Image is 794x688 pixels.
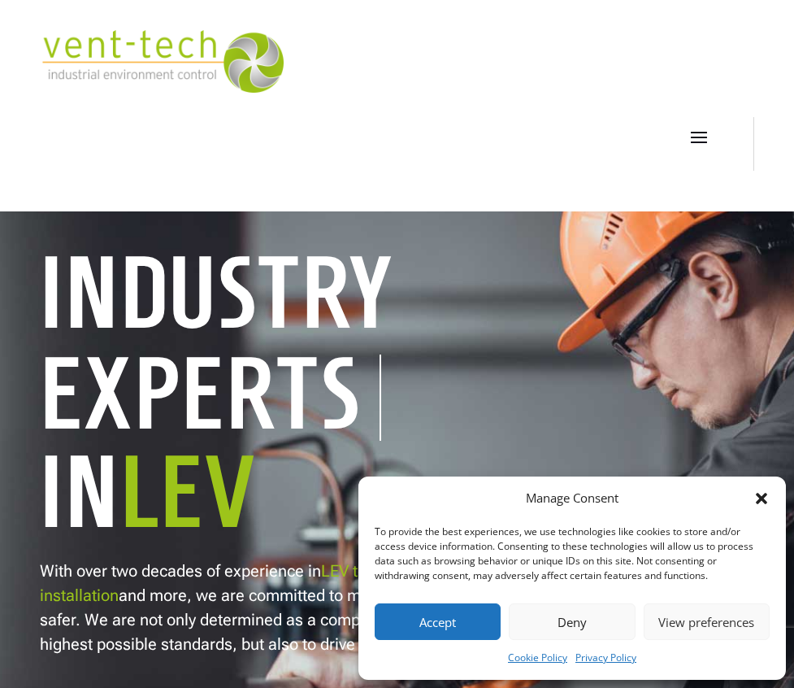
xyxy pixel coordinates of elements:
h1: Experts [40,355,381,441]
p: With over two decades of experience in , and more, we are committed to making workplaces safer. W... [40,559,519,656]
h1: Industry [40,242,544,352]
a: Cookie Policy [508,648,567,668]
a: Privacy Policy [575,648,636,668]
a: LEV installation [40,561,434,605]
button: Deny [509,603,635,640]
a: LEV testing [321,561,401,581]
span: LEV [120,438,258,545]
div: Manage Consent [526,489,618,508]
button: Accept [375,603,501,640]
div: Close dialog [753,490,770,507]
button: View preferences [644,603,770,640]
div: To provide the best experiences, we use technologies like cookies to store and/or access device i... [375,525,768,583]
h1: In [40,441,544,551]
img: 2023-09-27T08_35_16.549ZVENT-TECH---Clear-background [40,30,284,93]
